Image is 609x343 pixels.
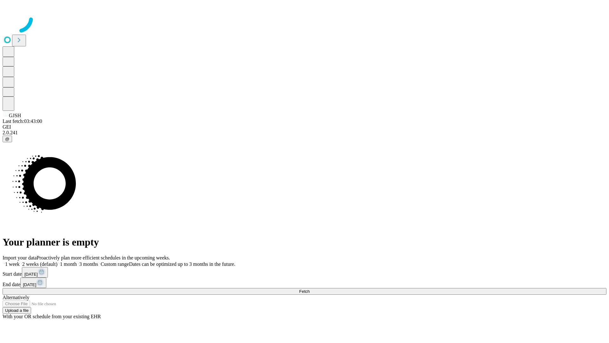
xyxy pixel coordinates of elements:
[3,130,606,136] div: 2.0.241
[3,267,606,278] div: Start date
[23,282,36,287] span: [DATE]
[60,261,77,267] span: 1 month
[9,113,21,118] span: GJSH
[3,118,42,124] span: Last fetch: 03:43:00
[5,137,10,141] span: @
[3,278,606,288] div: End date
[20,278,46,288] button: [DATE]
[22,261,57,267] span: 2 weeks (default)
[3,295,29,300] span: Alternatively
[3,307,31,314] button: Upload a file
[129,261,235,267] span: Dates can be optimized up to 3 months in the future.
[24,272,38,277] span: [DATE]
[79,261,98,267] span: 3 months
[101,261,129,267] span: Custom range
[3,314,101,319] span: With your OR schedule from your existing EHR
[3,136,12,142] button: @
[3,124,606,130] div: GEI
[3,288,606,295] button: Fetch
[3,236,606,248] h1: Your planner is empty
[3,255,37,260] span: Import your data
[37,255,170,260] span: Proactively plan more efficient schedules in the upcoming weeks.
[299,289,310,294] span: Fetch
[22,267,48,278] button: [DATE]
[5,261,20,267] span: 1 week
